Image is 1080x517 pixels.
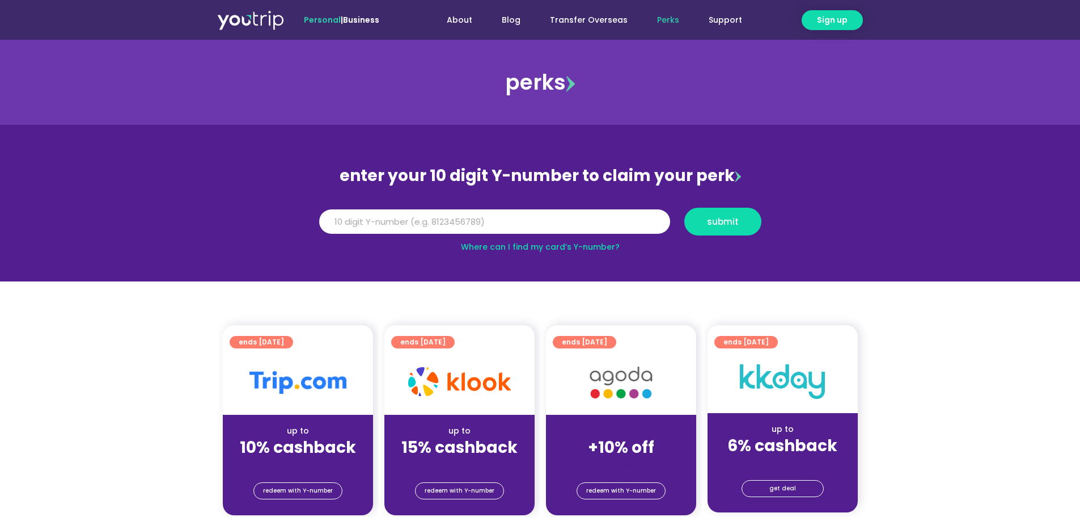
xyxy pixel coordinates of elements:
a: ends [DATE] [230,336,293,348]
span: ends [DATE] [400,336,446,348]
div: (for stays only) [717,456,849,468]
a: Perks [642,10,694,31]
span: ends [DATE] [723,336,769,348]
span: | [304,14,379,26]
a: Business [343,14,379,26]
a: Blog [487,10,535,31]
a: get deal [742,480,824,497]
span: get deal [769,481,796,497]
div: (for stays only) [232,458,364,470]
a: redeem with Y-number [577,482,666,499]
strong: 15% cashback [401,436,518,459]
strong: +10% off [588,436,654,459]
span: redeem with Y-number [586,483,656,499]
a: Sign up [802,10,863,30]
strong: 6% cashback [727,435,837,457]
div: up to [232,425,364,437]
span: Personal [304,14,341,26]
a: ends [DATE] [553,336,616,348]
div: (for stays only) [393,458,526,470]
div: up to [717,423,849,435]
a: Where can I find my card’s Y-number? [461,241,620,253]
nav: Menu [410,10,757,31]
span: ends [DATE] [239,336,284,348]
span: ends [DATE] [562,336,607,348]
a: redeem with Y-number [415,482,504,499]
a: ends [DATE] [714,336,778,348]
a: redeem with Y-number [253,482,342,499]
input: 10 digit Y-number (e.g. 8123456789) [319,209,670,234]
span: Sign up [817,14,848,26]
button: submit [684,208,761,236]
div: up to [393,425,526,437]
span: redeem with Y-number [425,483,494,499]
div: enter your 10 digit Y-number to claim your perk [314,161,767,191]
span: submit [707,217,739,226]
a: Transfer Overseas [535,10,642,31]
a: ends [DATE] [391,336,455,348]
span: up to [611,425,632,436]
a: About [432,10,487,31]
span: redeem with Y-number [263,483,333,499]
a: Support [694,10,757,31]
strong: 10% cashback [240,436,356,459]
form: Y Number [319,208,761,244]
div: (for stays only) [555,458,687,470]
